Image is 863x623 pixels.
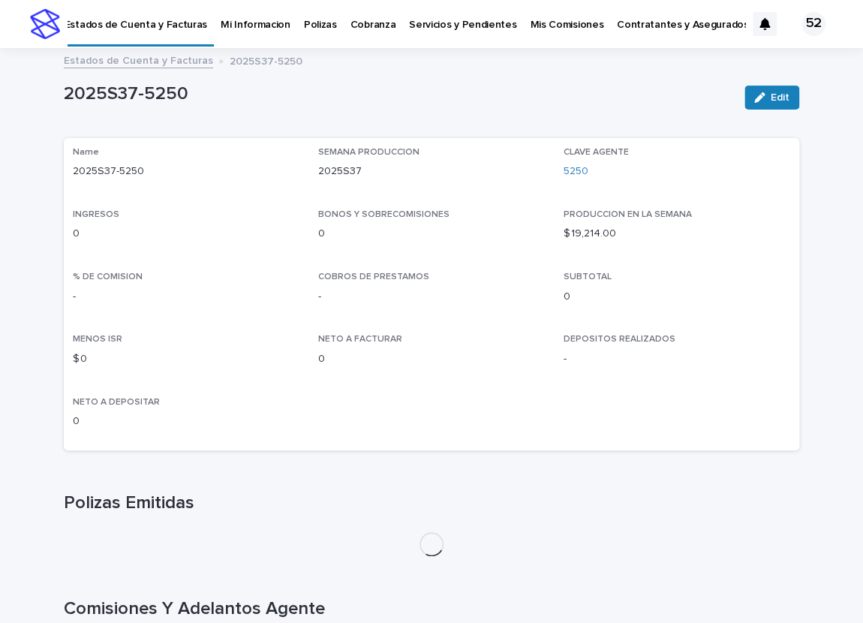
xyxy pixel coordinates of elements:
[563,335,675,344] span: DEPOSITOS REALIZADOS
[563,272,611,281] span: SUBTOTAL
[318,289,546,305] p: -
[318,226,546,242] p: 0
[563,148,628,157] span: CLAVE AGENTE
[801,12,825,36] div: 52
[73,335,122,344] span: MENOS ISR
[73,351,300,367] p: $ 0
[64,598,799,620] h1: Comisiones Y Adelantos Agente
[318,164,546,179] p: 2025S37
[318,351,546,367] p: 0
[64,492,799,514] h1: Polizas Emitidas
[318,210,450,219] span: BONOS Y SOBRECOMISIONES
[73,398,160,407] span: NETO A DEPOSITAR
[30,9,60,39] img: stacker-logo-s-only.png
[73,226,300,242] p: 0
[73,414,300,429] p: 0
[771,92,789,103] span: Edit
[563,289,790,305] p: 0
[64,83,732,105] p: 2025S37-5250
[563,210,691,219] span: PRODUCCION EN LA SEMANA
[64,51,213,68] a: Estados de Cuenta y Facturas
[563,164,588,179] a: 5250
[563,351,790,367] p: -
[230,52,302,68] p: 2025S37-5250
[73,272,143,281] span: % DE COMISION
[73,210,119,219] span: INGRESOS
[73,148,99,157] span: Name
[318,148,419,157] span: SEMANA PRODUCCION
[73,164,300,179] p: 2025S37-5250
[563,226,790,242] p: $ 19,214.00
[318,272,429,281] span: COBROS DE PRESTAMOS
[73,289,300,305] p: -
[744,86,799,110] button: Edit
[318,335,402,344] span: NETO A FACTURAR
